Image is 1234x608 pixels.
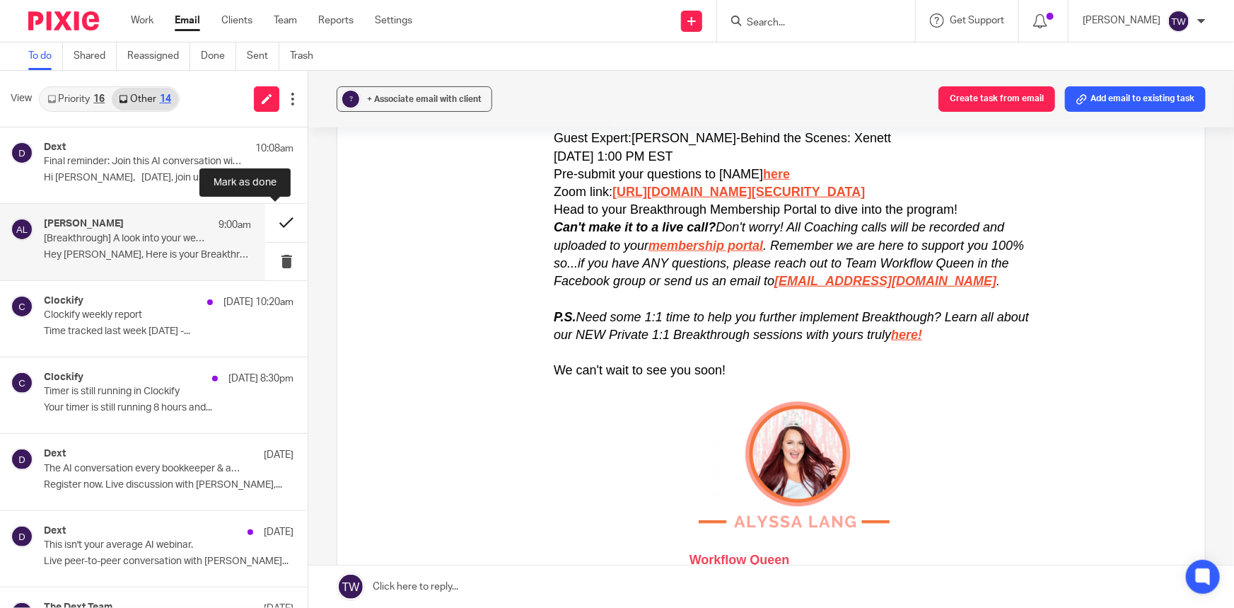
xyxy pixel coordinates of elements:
[44,326,293,338] p: Time tracked last week [DATE] -...
[359,479,385,493] a: here
[290,42,324,70] a: Trash
[149,247,231,261] u: Regular Calls
[217,158,470,172] a: [URL][DOMAIN_NAME][SECURITY_DATA]
[1065,86,1206,112] button: Add email to existing task
[28,11,99,30] img: Pixie
[149,282,630,299] p: [DATE] 12:00 PM EST
[11,295,33,318] img: svg%3E
[44,556,293,568] p: Live peer-to-peer conversation with [PERSON_NAME]...
[149,354,242,368] strong: Coworking Call
[149,194,313,208] span: ☎️
[219,218,251,232] p: 9:00am
[214,390,466,404] a: [URL][DOMAIN_NAME][SECURITY_DATA]
[337,86,492,112] button: ? + Associate email with client
[149,371,630,406] p: [DATE] 12:00 PM EST
[44,463,244,475] p: The AI conversation every bookkeeper & accountant should join 💡
[227,443,332,457] span: [PERSON_NAME]
[149,301,297,315] span: Pre-submit your questions
[342,91,359,108] div: ?
[93,94,105,104] div: 16
[149,513,630,531] p: Head to your Breakthrough Membership Portal to dive into the program!
[11,372,33,394] img: svg%3E
[11,142,33,164] img: svg%3E
[44,372,83,384] h4: Clockify
[172,51,279,65] strong: [PERSON_NAME]
[44,479,293,491] p: Register now. Live discussion with [PERSON_NAME],...
[44,525,66,537] h4: Dext
[44,218,124,230] h4: [PERSON_NAME]
[745,17,873,30] input: Search
[208,497,460,511] a: [URL][DOMAIN_NAME][SECURITY_DATA]
[255,142,293,156] p: 10:08am
[74,42,117,70] a: Shared
[297,301,327,315] a: here.
[165,194,313,208] strong: Calls for the week ahead
[247,42,279,70] a: Sent
[149,265,241,279] strong: Coaching Calls
[149,122,572,154] span: [PERSON_NAME] with My Virtual Bookkeeper will be a guest expert to talk about
[149,532,600,564] span: Don't worry! All Coaching calls will be recorded and uploaded to your
[44,233,210,245] p: [Breakthrough] A look into your week ahead 🧡
[127,42,190,70] a: Reassigned
[318,13,354,28] a: Reports
[950,16,1004,25] span: Get Support
[244,551,359,565] u: membership portal
[44,402,293,414] p: Your timer is still running 8 hours and...
[149,551,619,600] span: . Remember we are here to support you 100% so...if you have ANY questions, please reach out to Te...
[274,13,297,28] a: Team
[149,495,630,513] p: Zoom link:
[264,525,293,539] p: [DATE]
[44,156,244,168] p: Final reminder: Join this AI conversation with your peers
[11,525,33,548] img: svg%3E
[28,42,63,70] a: To do
[367,95,482,103] span: + Associate email with client
[160,94,171,104] div: 14
[11,448,33,471] img: svg%3E
[217,319,470,333] a: [URL][DOMAIN_NAME][SECURITY_DATA]
[370,586,592,600] a: [EMAIL_ADDRESS][DOMAIN_NAME]
[40,88,112,110] a: Priority16
[149,478,630,495] p: Pre-submit your questions to [NAME]
[149,158,214,172] strong: Zoom link:
[264,448,293,462] p: [DATE]
[223,295,293,309] p: [DATE] 10:20am
[938,86,1055,112] button: Create task from email
[11,218,33,241] img: svg%3E
[149,461,269,476] span: [DATE] 1:00 PM EST
[221,13,252,28] a: Clients
[175,13,200,28] a: Email
[201,42,236,70] a: Done
[131,13,153,28] a: Work
[342,140,469,154] span: - [DATE] 1:00 PM EST
[44,172,293,184] p: Hi [PERSON_NAME], [DATE], join us for a...
[44,295,83,307] h4: Clockify
[149,390,214,404] strong: Zoom link:
[44,309,244,321] p: Clockify weekly report
[1083,13,1160,28] p: [PERSON_NAME]
[149,442,630,459] p: Guest Expert: -
[228,372,293,386] p: [DATE] 8:30pm
[149,105,509,119] u: Upcoming Guest Expert Live Sessions for the Month Ahead
[149,69,493,83] span: Here is your Breakthrough Call schedule for the week ahead!
[44,448,66,460] h4: Dext
[44,249,251,261] p: Hey [PERSON_NAME], Here is your Breakthrough Call...
[149,212,389,226] span: *Check out the full Breakthrough Schedule
[389,212,416,226] u: here
[149,532,311,546] strong: Can't make it to a live call?
[112,88,177,110] a: Other14
[592,586,595,600] span: .
[1168,10,1190,33] img: svg%3E
[44,142,66,154] h4: Dext
[44,539,244,551] p: This isn't your average AI webinar.
[44,386,244,398] p: Timer is still running in Clockify
[11,91,32,106] span: View
[149,51,282,65] span: Hey ,
[149,425,262,440] u: Guest Expert Calls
